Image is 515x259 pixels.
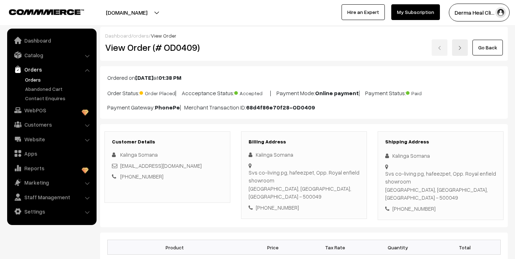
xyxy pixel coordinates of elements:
a: Apps [9,147,94,160]
button: Derma Heal Cli… [449,4,510,21]
div: Kalinga Somana [385,152,496,160]
a: Dashboard [105,33,131,39]
div: Kalinga Somana [249,151,359,159]
div: Svs co-living pg, hafeezpet, Opp. Royal enfield showroom [GEOGRAPHIC_DATA], [GEOGRAPHIC_DATA], [G... [385,170,496,202]
a: WebPOS [9,104,94,117]
a: Reports [9,162,94,175]
a: Abandoned Cart [23,85,94,93]
th: Quantity [367,240,429,255]
a: Catalog [9,49,94,62]
h3: Shipping Address [385,139,496,145]
a: orders [133,33,149,39]
b: 01:38 PM [158,74,181,81]
p: Ordered on at [107,73,501,82]
div: Svs co-living pg, hafeezpet, Opp. Royal enfield showroom [GEOGRAPHIC_DATA], [GEOGRAPHIC_DATA], [G... [249,168,359,201]
b: 68d4f86e70f28-OD0409 [246,104,315,111]
span: Kalinga Somana [120,151,158,158]
th: Tax Rate [304,240,367,255]
div: [PHONE_NUMBER] [249,204,359,212]
button: [DOMAIN_NAME] [81,4,172,21]
b: PhonePe [155,104,180,111]
a: Orders [9,63,94,76]
a: Settings [9,205,94,218]
a: Go Back [472,40,503,55]
h3: Billing Address [249,139,359,145]
th: Product [108,240,242,255]
h2: View Order (# OD0409) [105,42,231,53]
a: Dashboard [9,34,94,47]
th: Total [429,240,501,255]
b: Online payment [315,89,359,97]
img: COMMMERCE [9,9,84,15]
a: Orders [23,76,94,83]
span: Order Placed [139,88,175,97]
a: Hire an Expert [342,4,385,20]
div: [PHONE_NUMBER] [385,205,496,213]
a: [PHONE_NUMBER] [120,173,163,180]
a: COMMMERCE [9,7,72,16]
span: View Order [151,33,176,39]
a: Marketing [9,176,94,189]
h3: Customer Details [112,139,223,145]
a: Contact Enquires [23,94,94,102]
a: My Subscription [391,4,440,20]
th: Price [241,240,304,255]
a: Website [9,133,94,146]
a: Staff Management [9,191,94,204]
a: Customers [9,118,94,131]
b: [DATE] [135,74,153,81]
div: / / [105,32,503,39]
span: Accepted [234,88,270,97]
a: [EMAIL_ADDRESS][DOMAIN_NAME] [120,162,202,169]
img: right-arrow.png [458,46,462,50]
p: Order Status: | Accceptance Status: | Payment Mode: | Payment Status: [107,88,501,97]
img: user [495,7,506,18]
p: Payment Gateway: | Merchant Transaction ID: [107,103,501,112]
span: Paid [406,88,442,97]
